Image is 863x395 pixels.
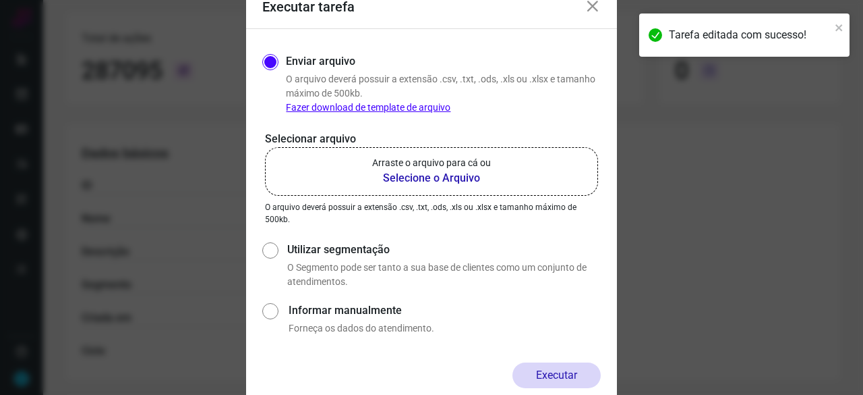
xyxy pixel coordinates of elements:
p: Arraste o arquivo para cá ou [372,156,491,170]
b: Selecione o Arquivo [372,170,491,186]
label: Utilizar segmentação [287,242,601,258]
button: Executar [512,363,601,388]
div: Tarefa editada com sucesso! [669,27,831,43]
p: O arquivo deverá possuir a extensão .csv, .txt, .ods, .xls ou .xlsx e tamanho máximo de 500kb. [265,201,598,226]
p: Forneça os dados do atendimento. [289,321,601,336]
label: Enviar arquivo [286,53,355,70]
button: close [835,19,844,35]
a: Fazer download de template de arquivo [286,102,450,113]
label: Informar manualmente [289,302,601,319]
p: O arquivo deverá possuir a extensão .csv, .txt, .ods, .xls ou .xlsx e tamanho máximo de 500kb. [286,72,601,115]
p: Selecionar arquivo [265,131,598,147]
p: O Segmento pode ser tanto a sua base de clientes como um conjunto de atendimentos. [287,261,601,289]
